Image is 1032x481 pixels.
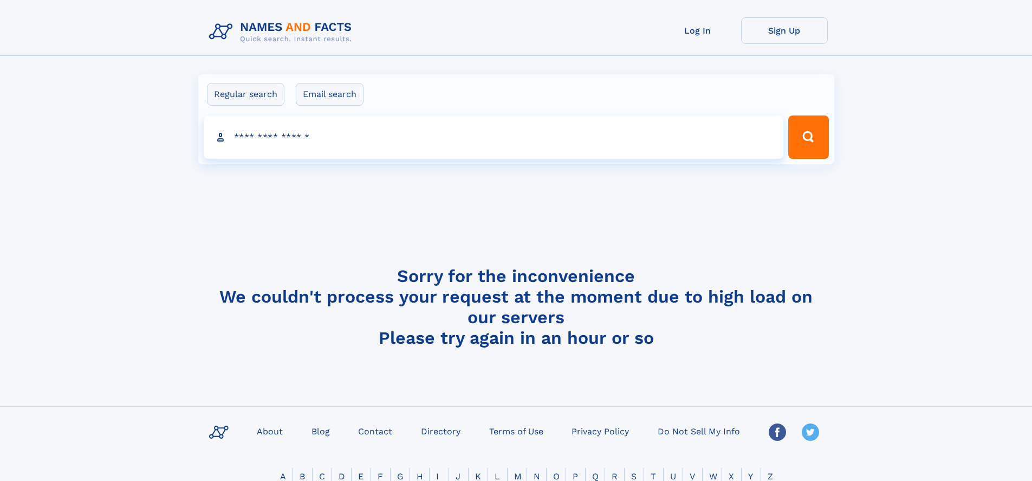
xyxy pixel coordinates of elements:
input: search input [204,116,784,159]
a: About [252,423,287,439]
label: Regular search [207,83,284,106]
a: Privacy Policy [567,423,633,439]
button: Search Button [788,116,828,159]
a: Terms of Use [485,423,548,439]
a: Blog [307,423,334,439]
a: Sign Up [741,17,828,44]
img: Twitter [802,424,819,441]
h4: Sorry for the inconvenience We couldn't process your request at the moment due to high load on ou... [205,266,828,348]
label: Email search [296,83,364,106]
a: Directory [417,423,465,439]
a: Do Not Sell My Info [653,423,744,439]
a: Log In [654,17,741,44]
a: Contact [354,423,397,439]
img: Facebook [769,424,786,441]
img: Logo Names and Facts [205,17,361,47]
